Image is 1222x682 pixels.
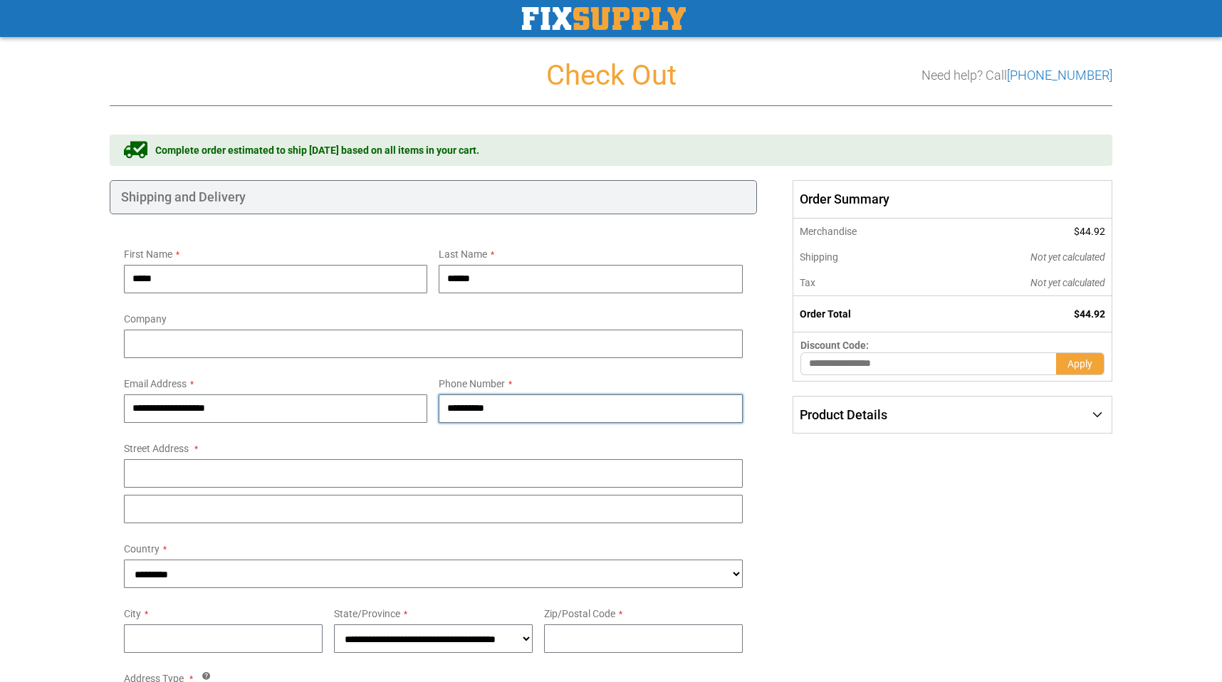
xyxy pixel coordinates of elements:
th: Merchandise [793,219,934,244]
span: City [124,608,141,619]
span: Discount Code: [800,340,869,351]
strong: Order Total [800,308,851,320]
span: Zip/Postal Code [544,608,615,619]
span: Shipping [800,251,838,263]
span: Street Address [124,443,189,454]
span: Country [124,543,160,555]
span: Email Address [124,378,187,389]
span: Complete order estimated to ship [DATE] based on all items in your cart. [155,143,479,157]
a: [PHONE_NUMBER] [1007,68,1112,83]
img: Fix Industrial Supply [522,7,686,30]
a: store logo [522,7,686,30]
h3: Need help? Call [921,68,1112,83]
span: $44.92 [1074,226,1105,237]
span: First Name [124,248,172,260]
span: Last Name [439,248,487,260]
th: Tax [793,270,934,296]
span: Product Details [800,407,887,422]
span: $44.92 [1074,308,1105,320]
span: Company [124,313,167,325]
div: Shipping and Delivery [110,180,757,214]
span: Order Summary [793,180,1112,219]
button: Apply [1056,352,1104,375]
span: Not yet calculated [1030,277,1105,288]
span: Not yet calculated [1030,251,1105,263]
span: Phone Number [439,378,505,389]
span: Apply [1067,358,1092,369]
span: State/Province [334,608,400,619]
h1: Check Out [110,60,1112,91]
